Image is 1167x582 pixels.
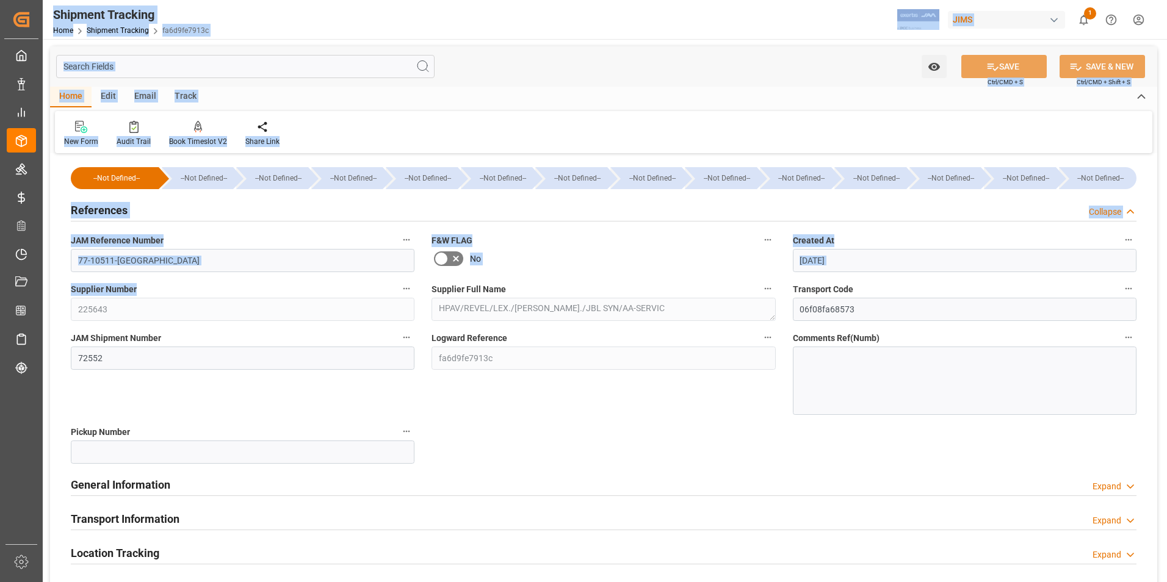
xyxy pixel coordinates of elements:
button: JIMS [948,8,1070,31]
img: Exertis%20JAM%20-%20Email%20Logo.jpg_1722504956.jpg [897,9,939,31]
div: --Not Defined-- [174,167,233,189]
button: F&W FLAG [760,232,776,248]
span: Logward Reference [432,332,507,345]
h2: Transport Information [71,511,179,527]
div: Audit Trail [117,136,151,147]
span: JAM Reference Number [71,234,164,247]
span: JAM Shipment Number [71,332,161,345]
button: open menu [922,55,947,78]
div: JIMS [948,11,1065,29]
h2: General Information [71,476,170,493]
h2: Location Tracking [71,545,159,561]
div: --Not Defined-- [772,167,831,189]
a: Shipment Tracking [87,26,149,35]
div: --Not Defined-- [236,167,308,189]
span: Created At [793,234,834,247]
button: Logward Reference [760,329,776,345]
div: Collapse [1089,206,1121,218]
div: Share Link [245,136,280,147]
span: Ctrl/CMD + Shift + S [1077,77,1130,87]
span: F&W FLAG [432,234,472,247]
div: --Not Defined-- [847,167,906,189]
div: Expand [1093,480,1121,493]
div: --Not Defined-- [623,167,682,189]
div: New Form [64,136,98,147]
span: Ctrl/CMD + S [988,77,1023,87]
div: Home [50,87,92,107]
div: --Not Defined-- [83,167,150,189]
button: Transport Code [1121,281,1136,296]
span: Comments Ref(Numb) [793,332,880,345]
div: Shipment Tracking [53,5,209,24]
button: show 1 new notifications [1070,6,1097,34]
div: --Not Defined-- [834,167,906,189]
span: Transport Code [793,283,853,296]
div: --Not Defined-- [909,167,981,189]
button: Supplier Full Name [760,281,776,296]
div: Track [165,87,206,107]
div: --Not Defined-- [461,167,532,189]
div: --Not Defined-- [398,167,457,189]
div: --Not Defined-- [473,167,532,189]
button: Comments Ref(Numb) [1121,329,1136,345]
div: --Not Defined-- [697,167,756,189]
div: --Not Defined-- [922,167,981,189]
button: Help Center [1097,6,1125,34]
button: JAM Shipment Number [399,329,414,345]
span: 1 [1084,7,1096,20]
div: --Not Defined-- [71,167,159,189]
div: --Not Defined-- [323,167,383,189]
textarea: HPAV/REVEL/LEX./[PERSON_NAME]./JBL SYN/AA-SERVIC [432,298,775,321]
span: Supplier Full Name [432,283,506,296]
div: Email [125,87,165,107]
div: --Not Defined-- [610,167,682,189]
div: Expand [1093,548,1121,561]
div: --Not Defined-- [685,167,756,189]
div: --Not Defined-- [311,167,383,189]
button: Supplier Number [399,281,414,296]
h2: References [71,202,128,218]
div: Book Timeslot V2 [169,136,227,147]
div: --Not Defined-- [535,167,607,189]
div: --Not Defined-- [162,167,233,189]
div: --Not Defined-- [984,167,1055,189]
button: JAM Reference Number [399,232,414,248]
span: No [470,253,481,265]
div: --Not Defined-- [1071,167,1130,189]
button: SAVE & NEW [1060,55,1145,78]
button: SAVE [961,55,1047,78]
span: Pickup Number [71,426,130,439]
div: --Not Defined-- [547,167,607,189]
button: Pickup Number [399,423,414,439]
button: Created At [1121,232,1136,248]
input: DD-MM-YYYY [793,249,1136,272]
div: --Not Defined-- [1059,167,1136,189]
div: --Not Defined-- [248,167,308,189]
span: Supplier Number [71,283,137,296]
div: Expand [1093,514,1121,527]
a: Home [53,26,73,35]
div: --Not Defined-- [386,167,457,189]
div: --Not Defined-- [760,167,831,189]
div: --Not Defined-- [996,167,1055,189]
input: Search Fields [56,55,435,78]
div: Edit [92,87,125,107]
